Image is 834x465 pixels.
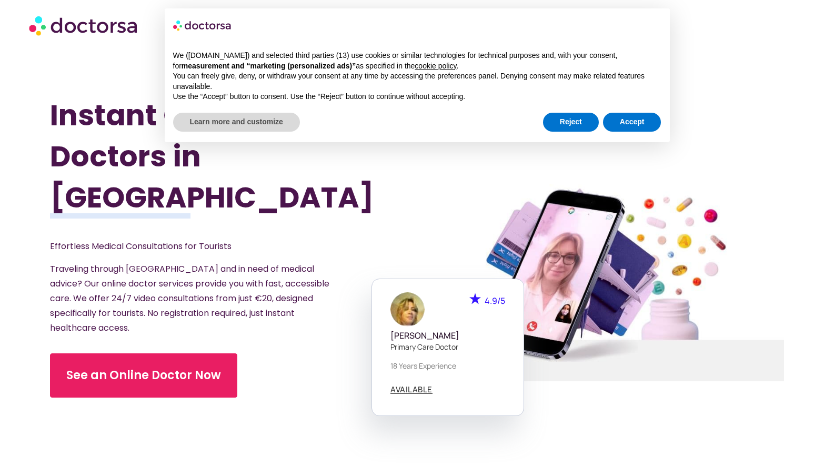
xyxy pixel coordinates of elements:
button: Reject [543,113,599,132]
span: 4.9/5 [485,295,505,306]
span: See an Online Doctor Now [66,367,221,384]
p: 18 years experience [390,360,505,371]
a: See an Online Doctor Now [50,353,237,398]
a: AVAILABLE [390,385,433,394]
a: cookie policy [415,62,456,70]
h1: Instant Online Doctors in [GEOGRAPHIC_DATA] [50,95,362,218]
p: We ([DOMAIN_NAME]) and selected third parties (13) use cookies or similar technologies for techni... [173,51,661,71]
span: AVAILABLE [390,385,433,393]
h5: [PERSON_NAME] [390,331,505,341]
button: Accept [603,113,661,132]
p: You can freely give, deny, or withdraw your consent at any time by accessing the preferences pane... [173,71,661,92]
img: logo [173,17,232,34]
span: Effortless Medical Consultations for Tourists [50,240,232,252]
p: Primary care doctor [390,341,505,352]
p: Use the “Accept” button to consent. Use the “Reject” button to continue without accepting. [173,92,661,102]
strong: measurement and “marketing (personalized ads)” [182,62,356,70]
button: Learn more and customize [173,113,300,132]
span: Traveling through [GEOGRAPHIC_DATA] and in need of medical advice? Our online doctor services pro... [50,263,329,334]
